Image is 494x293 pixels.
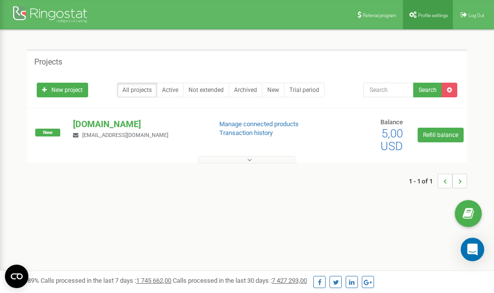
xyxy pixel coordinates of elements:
a: Archived [229,83,262,97]
span: Profile settings [418,13,448,18]
span: Balance [380,118,403,126]
button: Open CMP widget [5,265,28,288]
input: Search [363,83,414,97]
a: Active [157,83,184,97]
span: Referral program [363,13,397,18]
a: New project [37,83,88,97]
a: Not extended [183,83,229,97]
span: 1 - 1 of 1 [409,174,438,188]
span: Log Out [469,13,484,18]
span: Calls processed in the last 30 days : [173,277,307,284]
a: New [262,83,284,97]
nav: ... [409,164,467,198]
span: Calls processed in the last 7 days : [41,277,171,284]
span: 5,00 USD [380,127,403,153]
span: [EMAIL_ADDRESS][DOMAIN_NAME] [82,132,168,138]
span: New [35,129,60,136]
p: [DOMAIN_NAME] [73,118,203,131]
div: Open Intercom Messenger [461,238,484,261]
a: Refill balance [418,128,464,142]
u: 1 745 662,00 [136,277,171,284]
button: Search [413,83,442,97]
h5: Projects [34,58,62,67]
a: Trial period [284,83,325,97]
u: 7 427 293,00 [272,277,307,284]
a: Manage connected products [219,120,299,128]
a: Transaction history [219,129,273,136]
a: All projects [117,83,157,97]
